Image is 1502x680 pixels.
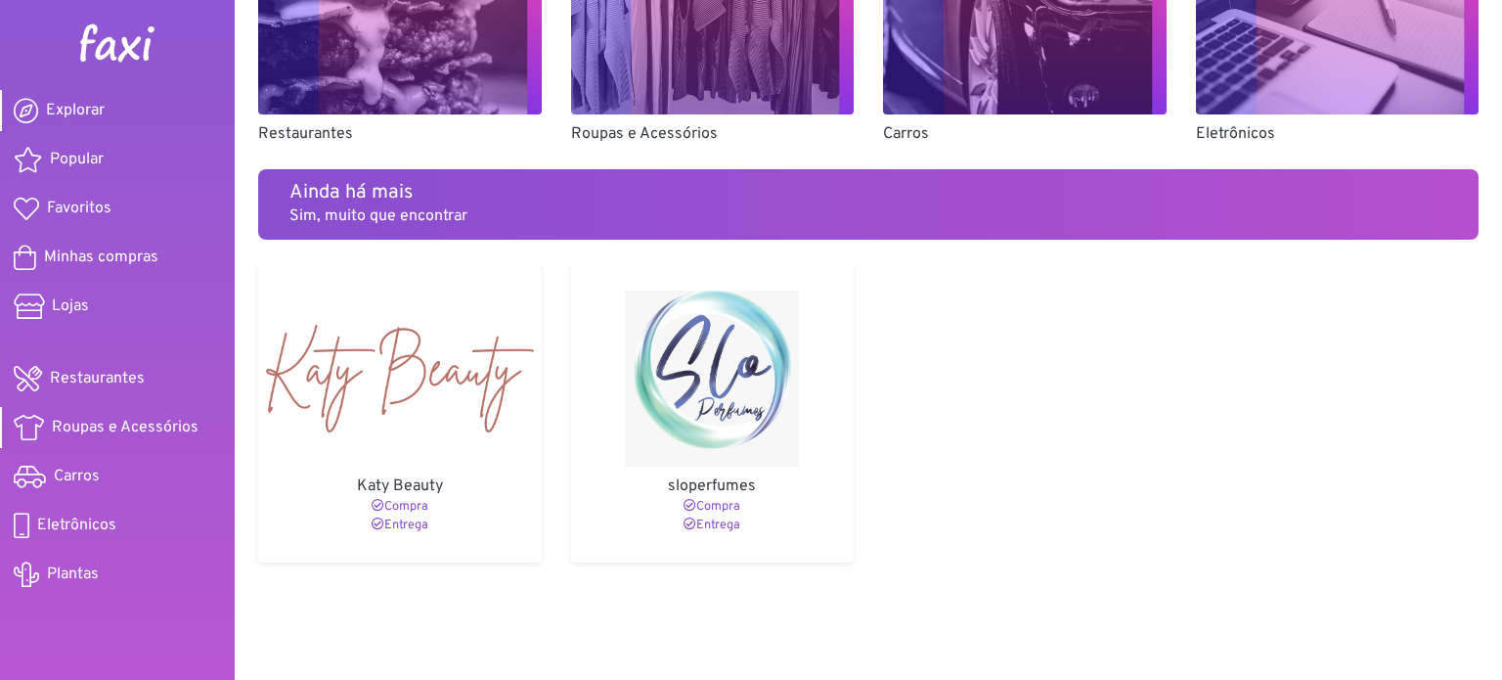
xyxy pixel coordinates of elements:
p: Katy Beauty [266,475,534,498]
span: Minhas compras [44,246,158,269]
p: Roupas e Acessórios [571,122,855,146]
a: Katy Beauty Katy Beauty Compra Entrega [258,263,542,563]
img: sloperfumes [579,291,847,467]
span: Popular [50,148,104,171]
span: Favoritos [47,197,111,220]
p: Entrega [579,517,847,535]
p: Compra [579,498,847,517]
span: Explorar [46,99,105,122]
p: Carros [883,122,1167,146]
span: Roupas e Acessórios [52,416,199,439]
p: sloperfumes [579,475,847,498]
span: Carros [54,465,100,488]
span: Restaurantes [50,367,145,390]
p: Restaurantes [258,122,542,146]
p: Sim, muito que encontrar [289,204,1447,228]
span: Plantas [47,563,99,586]
p: Eletrônicos [1196,122,1480,146]
p: Entrega [266,517,534,535]
a: sloperfumes sloperfumes Compra Entrega [571,263,855,563]
p: Compra [266,498,534,517]
span: Eletrônicos [37,514,116,537]
span: Lojas [52,295,89,318]
img: Katy Beauty [266,291,534,467]
h5: Ainda há mais [289,181,1447,204]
